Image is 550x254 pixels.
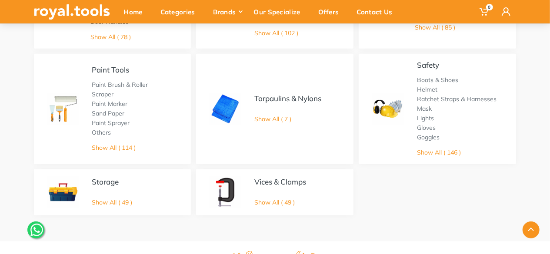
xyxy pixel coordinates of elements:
a: Helmet [417,86,437,93]
a: Vices & Clamps [254,177,306,186]
a: Show All ( 49 ) [254,198,295,206]
a: Safety [417,60,439,69]
div: Contact Us [351,3,404,21]
img: Royal - Tarpaulins & Nylons [209,93,241,125]
a: Show All ( 49 ) [92,198,133,206]
a: Paint Marker [92,100,128,108]
a: Scraper [92,90,114,98]
div: Offers [312,3,351,21]
div: Categories [154,3,207,21]
a: Sand Paper [92,109,125,117]
img: Royal - Safety [372,93,404,125]
a: Lights [417,114,434,122]
a: Boots & Shoes [417,76,458,84]
a: Paint Sprayer [92,119,130,127]
div: Home [118,3,154,21]
a: Show All ( 146 ) [417,148,461,156]
a: Mask [417,105,432,112]
a: Show All ( 78 ) [90,33,131,41]
a: Gloves [417,124,436,132]
a: Ratchet Straps & Harnesses [417,95,497,103]
a: Others [92,129,111,136]
a: Paint Tools [92,65,130,74]
img: Royal - Storage [47,176,79,208]
a: Show All ( 114 ) [92,144,136,152]
a: Show All ( 102 ) [254,29,298,37]
a: Tarpaulins & Nylons [254,94,321,103]
a: Paint Brush & Roller [92,81,148,89]
img: Royal - Paint Tools [47,93,79,125]
a: Goggles [417,133,440,141]
img: Royal - Vices & Clamps [209,176,241,208]
div: Our Specialize [248,3,312,21]
img: royal.tools Logo [34,4,110,20]
span: 0 [486,4,493,10]
div: Brands [207,3,248,21]
a: Show All ( 7 ) [254,115,291,123]
a: Show All ( 85 ) [415,23,456,31]
a: Storage [92,177,119,186]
